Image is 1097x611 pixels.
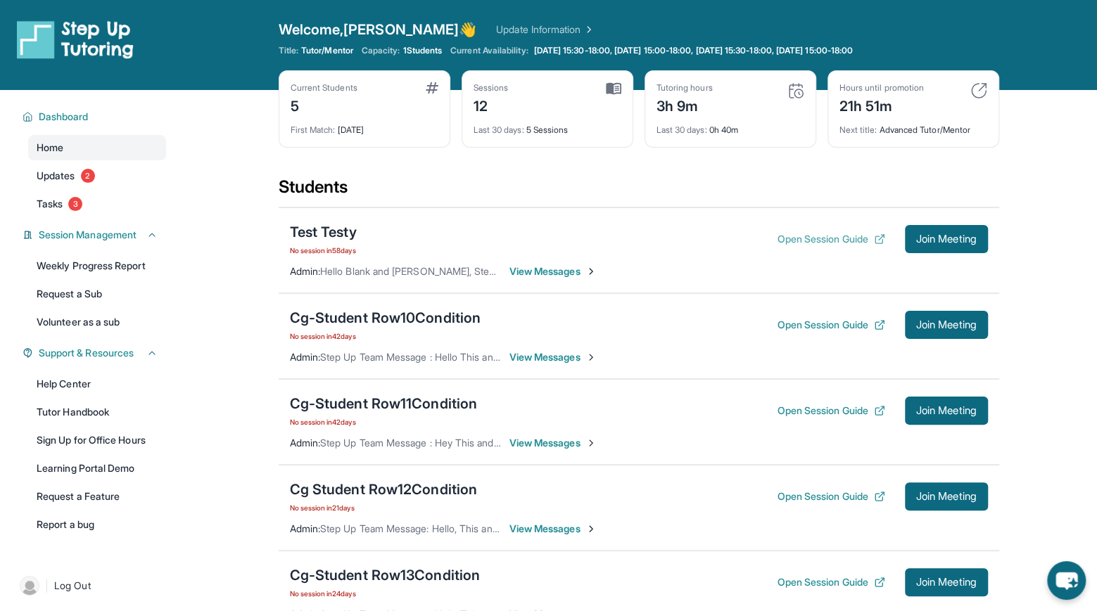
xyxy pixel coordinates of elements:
[496,22,595,37] a: Update Information
[509,436,597,450] span: View Messages
[39,346,134,360] span: Support & Resources
[777,404,884,418] button: Open Session Guide
[28,163,166,188] a: Updates2
[290,222,357,242] div: Test Testy
[402,45,442,56] span: 1 Students
[905,568,988,596] button: Join Meeting
[68,197,82,211] span: 3
[28,427,166,453] a: Sign Up for Office Hours
[28,371,166,397] a: Help Center
[33,228,158,242] button: Session Management
[777,232,884,246] button: Open Session Guide
[290,416,478,427] span: No session in 42 days
[290,522,320,534] span: Admin :
[606,82,621,95] img: card
[1047,561,1086,600] button: chat-button
[916,492,977,501] span: Join Meeting
[839,124,877,135] span: Next title :
[290,351,320,363] span: Admin :
[291,116,438,136] div: [DATE]
[777,318,884,332] button: Open Session Guide
[279,45,298,56] span: Title:
[279,176,999,207] div: Students
[45,577,49,594] span: |
[279,20,477,39] span: Welcome, [PERSON_NAME] 👋
[28,253,166,278] a: Weekly Progress Report
[37,197,63,211] span: Tasks
[916,406,977,415] span: Join Meeting
[290,330,481,342] span: No session in 42 days
[81,169,95,183] span: 2
[39,110,89,124] span: Dashboard
[474,94,509,116] div: 12
[657,82,713,94] div: Tutoring hours
[450,45,528,56] span: Current Availability:
[362,45,400,56] span: Capacity:
[585,523,597,534] img: Chevron-Right
[290,437,320,449] span: Admin :
[291,124,336,135] span: First Match :
[28,309,166,335] a: Volunteer as a sub
[474,124,524,135] span: Last 30 days :
[777,575,884,589] button: Open Session Guide
[534,45,853,56] span: [DATE] 15:30-18:00, [DATE] 15:00-18:00, [DATE] 15:30-18:00, [DATE] 15:00-18:00
[657,116,804,136] div: 0h 40m
[657,94,713,116] div: 3h 9m
[905,482,988,510] button: Join Meeting
[28,281,166,307] a: Request a Sub
[970,82,987,99] img: card
[290,265,320,277] span: Admin :
[54,579,91,593] span: Log Out
[39,228,137,242] span: Session Management
[37,169,75,183] span: Updates
[290,245,357,256] span: No session in 58 days
[17,20,134,59] img: logo
[28,456,166,481] a: Learning Portal Demo
[28,191,166,217] a: Tasks3
[290,502,478,513] span: No session in 21 days
[474,82,509,94] div: Sessions
[37,141,63,155] span: Home
[14,570,166,601] a: |Log Out
[839,116,987,136] div: Advanced Tutor/Mentor
[301,45,353,56] span: Tutor/Mentor
[581,22,595,37] img: Chevron Right
[585,437,597,449] img: Chevron-Right
[28,399,166,425] a: Tutor Handbook
[28,135,166,160] a: Home
[291,94,357,116] div: 5
[839,94,924,116] div: 21h 51m
[787,82,804,99] img: card
[509,522,597,536] span: View Messages
[509,350,597,364] span: View Messages
[20,576,39,596] img: user-img
[905,397,988,425] button: Join Meeting
[585,352,597,363] img: Chevron-Right
[28,484,166,509] a: Request a Feature
[291,82,357,94] div: Current Students
[474,116,621,136] div: 5 Sessions
[905,311,988,339] button: Join Meeting
[426,82,438,94] img: card
[777,489,884,503] button: Open Session Guide
[905,225,988,253] button: Join Meeting
[916,578,977,586] span: Join Meeting
[290,394,478,413] div: Cg-Student Row11Condition
[33,346,158,360] button: Support & Resources
[28,512,166,537] a: Report a bug
[916,235,977,243] span: Join Meeting
[531,45,856,56] a: [DATE] 15:30-18:00, [DATE] 15:00-18:00, [DATE] 15:30-18:00, [DATE] 15:00-18:00
[290,588,481,599] span: No session in 24 days
[916,321,977,329] span: Join Meeting
[657,124,707,135] span: Last 30 days :
[585,266,597,277] img: Chevron-Right
[509,264,597,278] span: View Messages
[290,308,481,328] div: Cg-Student Row10Condition
[839,82,924,94] div: Hours until promotion
[290,480,478,499] div: Cg Student Row12Condition
[33,110,158,124] button: Dashboard
[290,565,481,585] div: Cg-Student Row13Condition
